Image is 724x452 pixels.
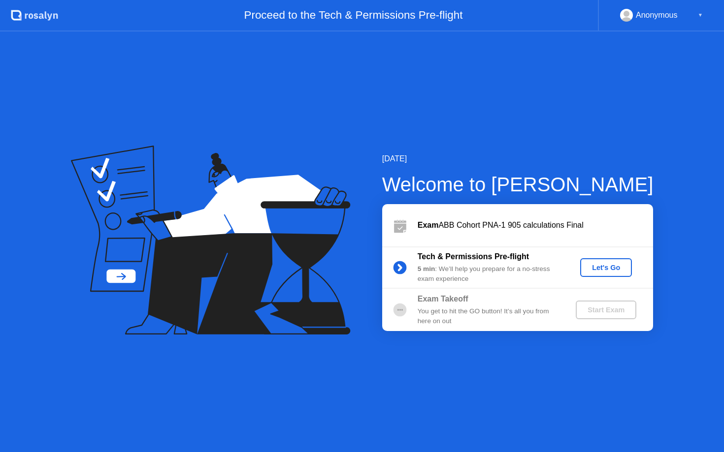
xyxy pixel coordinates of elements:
[418,219,653,231] div: ABB Cohort PNA-1 905 calculations Final
[580,258,632,277] button: Let's Go
[382,170,654,199] div: Welcome to [PERSON_NAME]
[698,9,703,22] div: ▼
[584,264,628,271] div: Let's Go
[382,153,654,165] div: [DATE]
[418,306,559,327] div: You get to hit the GO button! It’s all you from here on out
[418,252,529,261] b: Tech & Permissions Pre-flight
[580,306,632,314] div: Start Exam
[418,221,439,229] b: Exam
[576,301,636,319] button: Start Exam
[636,9,678,22] div: Anonymous
[418,295,468,303] b: Exam Takeoff
[418,264,559,284] div: : We’ll help you prepare for a no-stress exam experience
[418,265,435,272] b: 5 min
